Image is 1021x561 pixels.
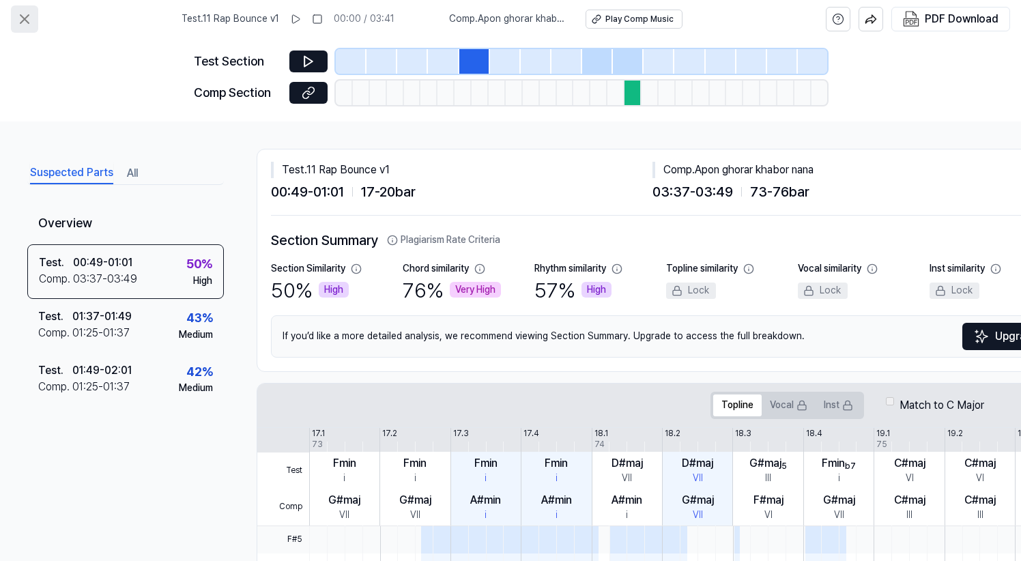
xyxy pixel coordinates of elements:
[73,271,137,287] div: 03:37 - 03:49
[38,308,72,325] div: Test .
[682,492,714,508] div: G#maj
[523,428,539,440] div: 17.4
[665,428,680,440] div: 18.2
[798,262,861,276] div: Vocal similarity
[973,328,990,345] img: Sparkles
[534,262,606,276] div: Rhythm similarity
[652,181,733,203] span: 03:37 - 03:49
[586,10,682,29] button: Play Comp Music
[453,428,469,440] div: 17.3
[72,362,132,379] div: 01:49 - 02:01
[271,276,349,304] div: 50 %
[449,12,569,26] span: Comp . Apon ghorar khabor nana
[257,526,309,553] span: F#5
[826,7,850,31] button: help
[319,282,349,298] div: High
[182,12,279,26] span: Test . 11 Rap Bounce v1
[781,461,787,471] sub: 5
[876,428,890,440] div: 19.1
[271,162,652,178] div: Test . 11 Rap Bounce v1
[930,262,985,276] div: Inst similarity
[541,492,572,508] div: A#min
[765,472,771,485] div: III
[194,83,281,103] div: Comp Section
[474,455,498,472] div: Fmin
[762,394,816,416] button: Vocal
[556,472,558,485] div: i
[414,472,416,485] div: i
[334,12,394,26] div: 00:00 / 03:41
[838,472,840,485] div: i
[328,492,360,508] div: G#maj
[903,11,919,27] img: PDF Download
[735,428,751,440] div: 18.3
[403,455,427,472] div: Fmin
[947,428,963,440] div: 19.2
[581,282,612,298] div: High
[30,162,113,184] button: Suspected Parts
[976,472,984,485] div: VI
[39,255,73,271] div: Test .
[39,271,73,287] div: Comp .
[339,508,349,522] div: VII
[534,276,612,304] div: 57 %
[612,492,642,508] div: A#min
[556,508,558,522] div: i
[38,379,72,395] div: Comp .
[38,362,72,379] div: Test .
[470,492,501,508] div: A#min
[806,428,822,440] div: 18.4
[749,455,787,472] div: G#maj
[605,14,674,25] div: Play Comp Music
[822,455,856,472] div: Fmin
[387,233,500,247] button: Plagiarism Rate Criteria
[271,262,345,276] div: Section Similarity
[450,282,501,298] div: Very High
[545,455,568,472] div: Fmin
[403,276,501,304] div: 76 %
[72,379,130,395] div: 01:25 - 01:37
[186,362,213,382] div: 42 %
[333,455,356,472] div: Fmin
[179,328,213,342] div: Medium
[666,283,716,299] div: Lock
[900,397,984,414] label: Match to C Major
[964,492,996,508] div: C#maj
[186,308,213,328] div: 43 %
[764,508,773,522] div: VI
[594,428,608,440] div: 18.1
[594,439,605,450] div: 74
[312,428,325,440] div: 17.1
[27,204,224,244] div: Overview
[271,181,344,203] span: 00:49 - 01:01
[876,439,887,450] div: 75
[626,508,628,522] div: i
[845,461,856,471] sub: b7
[399,492,431,508] div: G#maj
[72,325,130,341] div: 01:25 - 01:37
[612,455,643,472] div: D#maj
[832,12,844,26] svg: help
[622,472,632,485] div: VII
[894,492,925,508] div: C#maj
[382,428,397,440] div: 17.2
[906,508,912,522] div: III
[73,255,132,271] div: 00:49 - 01:01
[823,492,855,508] div: G#maj
[753,492,783,508] div: F#maj
[906,472,914,485] div: VI
[179,382,213,395] div: Medium
[403,262,469,276] div: Chord similarity
[798,283,848,299] div: Lock
[816,394,861,416] button: Inst
[38,325,72,341] div: Comp .
[894,455,925,472] div: C#maj
[194,52,281,72] div: Test Section
[666,262,738,276] div: Topline similarity
[977,508,983,522] div: III
[865,13,877,25] img: share
[410,508,420,522] div: VII
[312,439,323,450] div: 73
[834,508,844,522] div: VII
